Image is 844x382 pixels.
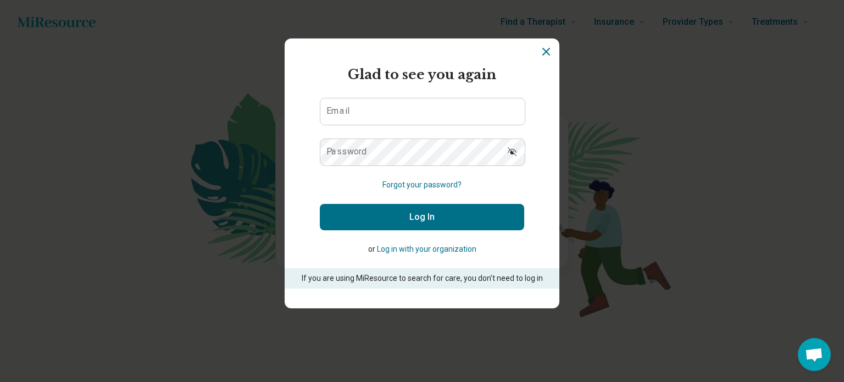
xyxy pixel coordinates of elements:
[300,273,544,284] p: If you are using MiResource to search for care, you don’t need to log in
[326,147,367,156] label: Password
[500,139,524,165] button: Show password
[285,38,559,308] section: Login Dialog
[326,107,349,115] label: Email
[377,243,476,255] button: Log in with your organization
[540,45,553,58] button: Dismiss
[320,65,524,85] h2: Glad to see you again
[320,204,524,230] button: Log In
[320,243,524,255] p: or
[382,179,462,191] button: Forgot your password?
